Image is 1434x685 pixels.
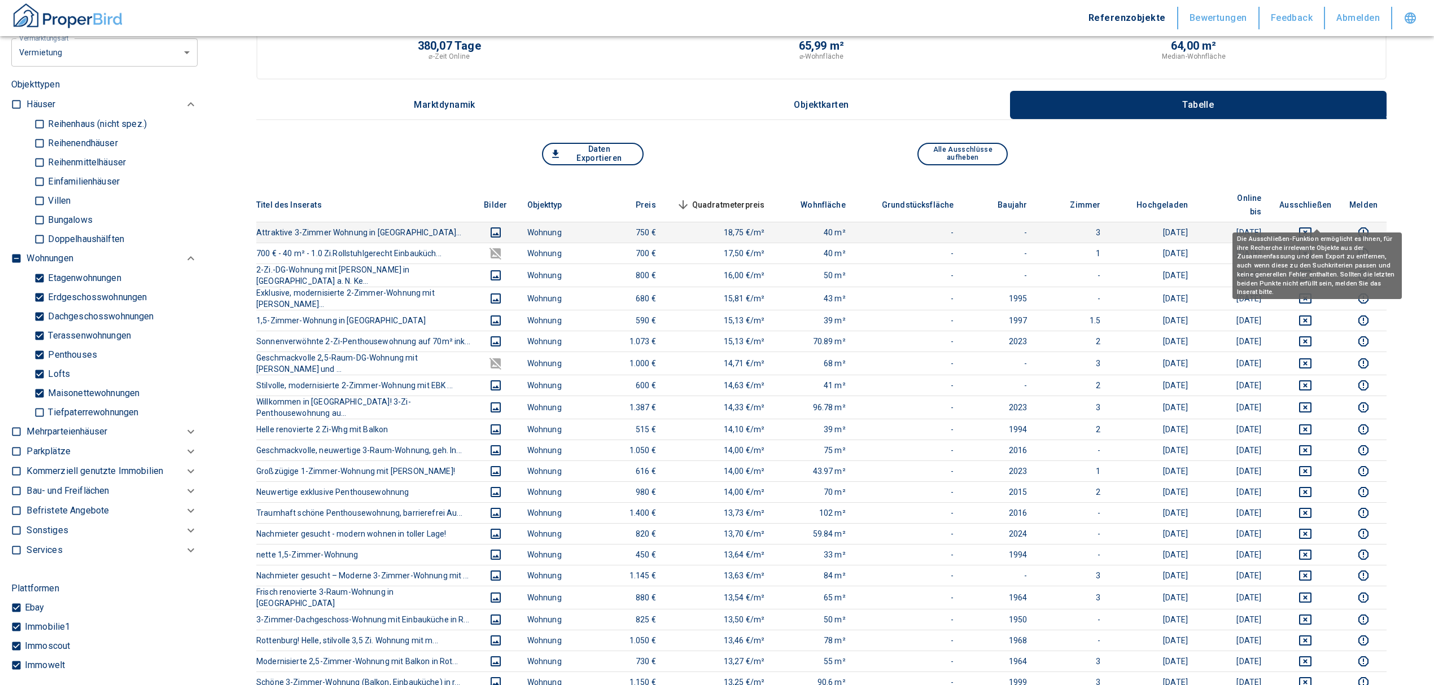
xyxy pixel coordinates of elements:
td: [DATE] [1197,287,1270,310]
td: 39 m² [773,310,855,331]
td: - [963,565,1036,586]
p: Parkplätze [27,445,71,458]
td: 70 m² [773,481,855,502]
td: [DATE] [1197,523,1270,544]
td: 3 [1036,565,1109,586]
p: Marktdynamik [414,100,475,110]
p: Häuser [27,98,55,111]
button: report this listing [1349,464,1378,478]
td: - [855,331,963,352]
button: images [482,226,509,239]
td: 75 m² [773,440,855,460]
td: 616 € [592,460,665,481]
p: Reihenmittelhäuser [45,158,126,167]
p: ⌀-Wohnfläche [799,51,843,62]
td: 600 € [592,375,665,396]
td: [DATE] [1197,375,1270,396]
p: Bau- und Freiflächen [27,484,109,498]
button: Daten Exportieren [542,143,644,165]
button: deselect this listing [1279,314,1331,327]
button: report this listing [1349,357,1378,370]
td: 1.400 € [592,502,665,523]
button: deselect this listing [1279,591,1331,604]
th: nette 1,5-Zimmer-Wohnung [256,544,473,565]
td: [DATE] [1197,544,1270,565]
button: images [482,591,509,604]
td: - [855,565,963,586]
td: 18,75 €/m² [665,222,774,243]
td: - [855,440,963,460]
td: 17,50 €/m² [665,243,774,264]
button: report this listing [1349,548,1378,561]
td: 1995 [963,287,1036,310]
td: [DATE] [1197,460,1270,481]
td: 2024 [963,523,1036,544]
td: 2016 [963,502,1036,523]
td: 515 € [592,419,665,440]
th: Titel des Inserats [256,188,473,222]
td: 84 m² [773,565,855,586]
td: 15,13 €/m² [665,310,774,331]
td: Wohnung [518,502,592,523]
td: 700 € [592,243,665,264]
td: 2 [1036,375,1109,396]
button: deselect this listing [1279,357,1331,370]
span: Wohnfläche [782,198,846,212]
button: images [482,569,509,582]
th: Geschmackvolle, neuwertige 3-Raum-Wohnung, geh. In... [256,440,473,460]
button: deselect this listing [1279,401,1331,414]
p: Villen [45,196,71,205]
td: 2023 [963,396,1036,419]
p: Plattformen [11,582,59,595]
div: Sonstiges [27,521,198,541]
td: - [855,523,963,544]
button: report this listing [1349,444,1378,457]
span: Hochgeladen [1118,198,1188,212]
button: deselect this listing [1279,335,1331,348]
td: 2 [1036,481,1109,502]
p: Penthouses [45,350,97,359]
button: Bewertungen [1178,7,1260,29]
td: [DATE] [1109,544,1197,565]
td: 14,00 €/m² [665,481,774,502]
td: [DATE] [1109,502,1197,523]
img: ProperBird Logo and Home Button [11,2,124,30]
button: deselect this listing [1279,655,1331,668]
td: 43.97 m² [773,460,855,481]
button: report this listing [1349,506,1378,520]
button: deselect this listing [1279,613,1331,626]
th: Großzügige 1-Zimmer-Wohnung mit [PERSON_NAME]! [256,460,473,481]
td: 13,73 €/m² [665,502,774,523]
th: Ausschließen [1270,188,1340,222]
td: Wohnung [518,287,592,310]
td: 3 [1036,396,1109,419]
p: Services [27,543,62,557]
p: Wohnungen [27,252,73,265]
p: Erdgeschosswohnungen [45,293,147,302]
button: deselect this listing [1279,506,1331,520]
button: images [482,247,509,260]
td: 800 € [592,264,665,287]
button: deselect this listing [1279,634,1331,647]
td: 50 m² [773,264,855,287]
td: 14,33 €/m² [665,396,774,419]
td: 2023 [963,460,1036,481]
td: - [855,544,963,565]
td: Wohnung [518,331,592,352]
td: [DATE] [1109,481,1197,502]
td: - [855,419,963,440]
button: report this listing [1349,379,1378,392]
td: 3 [1036,352,1109,375]
td: 41 m² [773,375,855,396]
th: Helle renovierte 2 Zi-Whg mit Balkon [256,419,473,440]
p: Objekttypen [11,78,198,91]
td: [DATE] [1109,331,1197,352]
p: Doppelhaushälften [45,235,124,244]
td: 14,10 €/m² [665,419,774,440]
p: Dachgeschosswohnungen [45,312,154,321]
td: 43 m² [773,287,855,310]
td: 13,63 €/m² [665,565,774,586]
td: Wohnung [518,544,592,565]
td: Wohnung [518,243,592,264]
p: Lofts [45,370,70,379]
